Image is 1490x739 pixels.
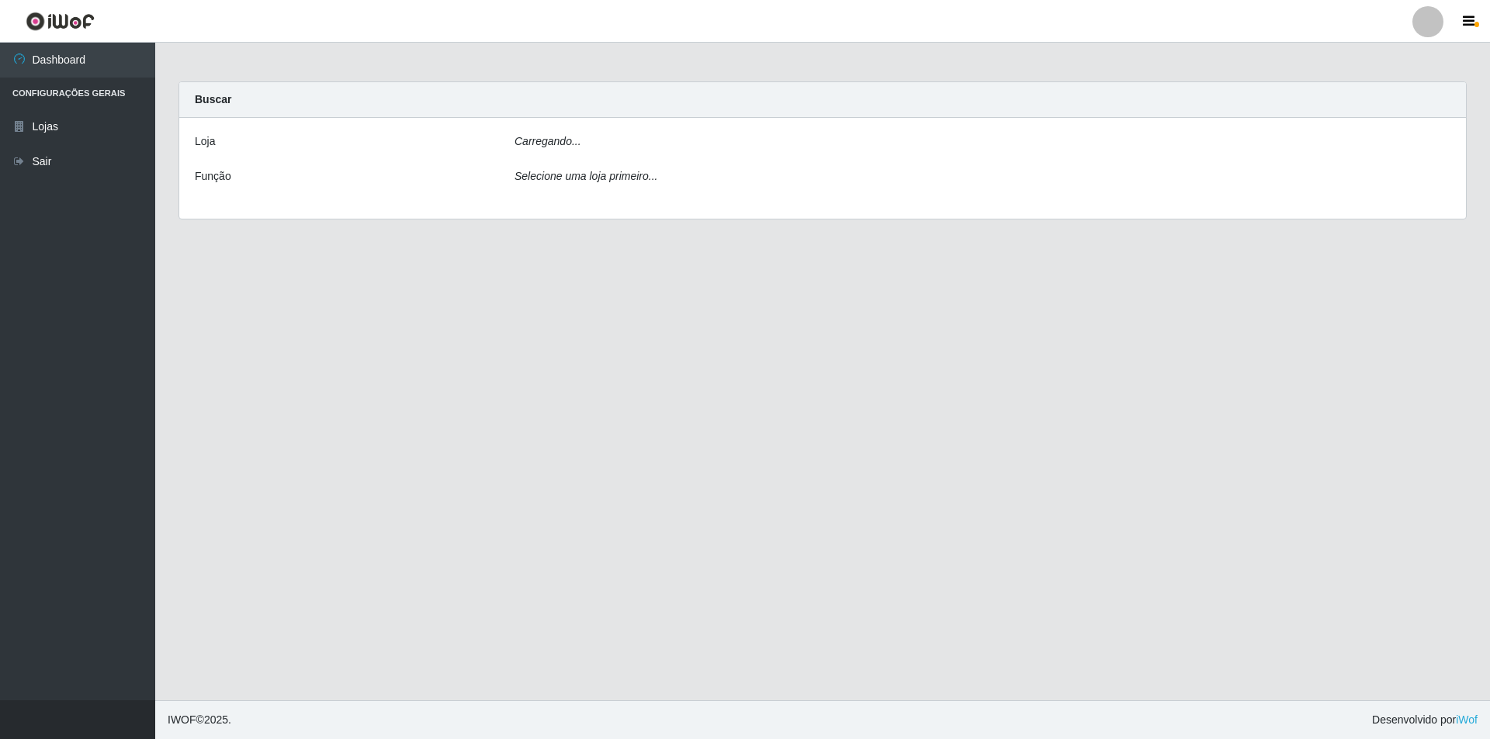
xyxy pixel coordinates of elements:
strong: Buscar [195,93,231,105]
i: Selecione uma loja primeiro... [515,170,657,182]
span: Desenvolvido por [1372,712,1478,728]
i: Carregando... [515,135,581,147]
a: iWof [1456,713,1478,726]
img: CoreUI Logo [26,12,95,31]
label: Loja [195,133,215,150]
span: IWOF [168,713,196,726]
span: © 2025 . [168,712,231,728]
label: Função [195,168,231,185]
